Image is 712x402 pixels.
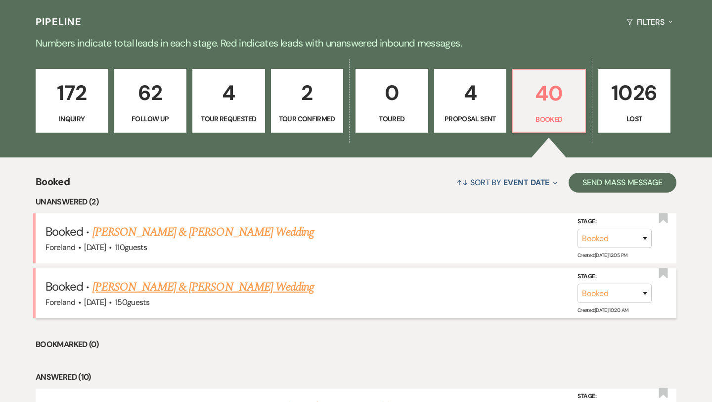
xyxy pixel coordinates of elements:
[623,9,676,35] button: Filters
[199,113,259,124] p: Tour Requested
[36,196,676,208] li: Unanswered (2)
[598,69,671,133] a: 1026Lost
[578,391,652,402] label: Stage:
[452,169,561,196] button: Sort By Event Date
[84,297,106,307] span: [DATE]
[36,15,82,29] h3: Pipeline
[578,216,652,227] label: Stage:
[36,69,108,133] a: 172Inquiry
[277,113,337,124] p: Tour Confirmed
[36,174,70,196] span: Booked
[512,69,586,133] a: 40Booked
[45,224,83,239] span: Booked
[356,69,428,133] a: 0Toured
[441,76,500,109] p: 4
[605,113,665,124] p: Lost
[569,173,676,193] button: Send Mass Message
[115,242,147,252] span: 110 guests
[605,76,665,109] p: 1026
[519,77,579,110] p: 40
[121,76,180,109] p: 62
[441,113,500,124] p: Proposal Sent
[362,113,422,124] p: Toured
[434,69,507,133] a: 4Proposal Sent
[36,338,676,351] li: Bookmarked (0)
[271,69,344,133] a: 2Tour Confirmed
[192,69,265,133] a: 4Tour Requested
[578,252,627,258] span: Created: [DATE] 12:05 PM
[503,177,549,188] span: Event Date
[578,307,628,313] span: Created: [DATE] 10:20 AM
[45,297,75,307] span: Foreland
[84,242,106,252] span: [DATE]
[45,242,75,252] span: Foreland
[45,279,83,294] span: Booked
[199,76,259,109] p: 4
[92,223,314,241] a: [PERSON_NAME] & [PERSON_NAME] Wedding
[578,271,652,282] label: Stage:
[92,278,314,296] a: [PERSON_NAME] & [PERSON_NAME] Wedding
[114,69,187,133] a: 62Follow Up
[36,371,676,384] li: Answered (10)
[42,113,102,124] p: Inquiry
[456,177,468,188] span: ↑↓
[121,113,180,124] p: Follow Up
[519,114,579,125] p: Booked
[277,76,337,109] p: 2
[362,76,422,109] p: 0
[115,297,149,307] span: 150 guests
[42,76,102,109] p: 172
